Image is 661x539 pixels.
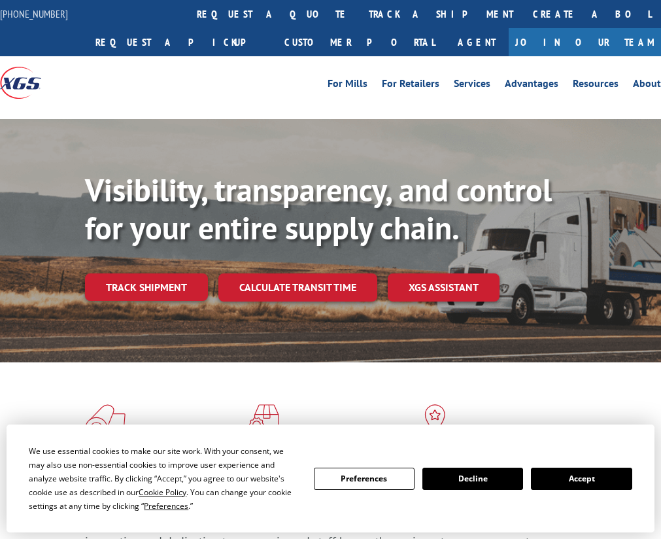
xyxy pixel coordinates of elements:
[85,169,552,248] b: Visibility, transparency, and control for your entire supply chain.
[422,468,523,490] button: Decline
[573,78,619,93] a: Resources
[85,273,208,301] a: Track shipment
[86,28,275,56] a: Request a pickup
[139,487,186,498] span: Cookie Policy
[454,78,490,93] a: Services
[382,78,439,93] a: For Retailers
[218,273,377,302] a: Calculate transit time
[7,425,654,532] div: Cookie Consent Prompt
[275,28,445,56] a: Customer Portal
[248,404,279,438] img: xgs-icon-focused-on-flooring-red
[509,28,661,56] a: Join Our Team
[144,500,188,512] span: Preferences
[531,468,632,490] button: Accept
[314,468,415,490] button: Preferences
[388,273,500,302] a: XGS ASSISTANT
[633,78,661,93] a: About
[505,78,558,93] a: Advantages
[445,28,509,56] a: Agent
[413,404,458,438] img: xgs-icon-flagship-distribution-model-red
[328,78,367,93] a: For Mills
[29,444,297,513] div: We use essential cookies to make our site work. With your consent, we may also use non-essential ...
[85,404,126,438] img: xgs-icon-total-supply-chain-intelligence-red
